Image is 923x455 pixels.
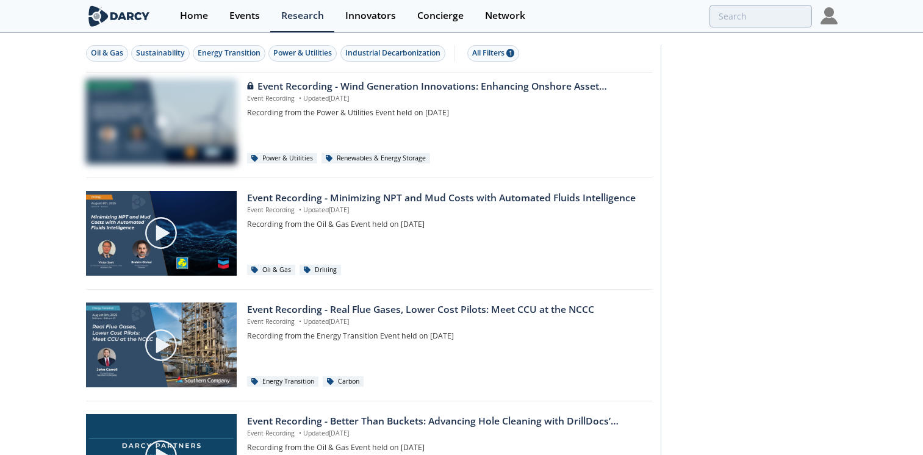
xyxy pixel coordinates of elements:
[506,49,514,57] span: 1
[247,79,643,94] div: Event Recording - Wind Generation Innovations: Enhancing Onshore Asset Performance and Enabling O...
[247,429,643,439] p: Event Recording Updated [DATE]
[198,48,260,59] div: Energy Transition
[296,206,303,214] span: •
[247,376,318,387] div: Energy Transition
[247,317,643,327] p: Event Recording Updated [DATE]
[296,317,303,326] span: •
[296,429,303,437] span: •
[247,331,643,342] p: Recording from the Energy Transition Event held on [DATE]
[296,94,303,102] span: •
[345,11,396,21] div: Innovators
[345,48,440,59] div: Industrial Decarbonization
[136,48,185,59] div: Sustainability
[86,303,652,388] a: Video Content Event Recording - Real Flue Gases, Lower Cost Pilots: Meet CCU at the NCCC Event Re...
[247,414,643,429] div: Event Recording - Better Than Buckets: Advancing Hole Cleaning with DrillDocs’ Automated Cuttings...
[86,45,128,62] button: Oil & Gas
[86,303,237,387] img: Video Content
[193,45,265,62] button: Energy Transition
[86,5,153,27] img: logo-wide.svg
[872,406,911,443] iframe: chat widget
[268,45,337,62] button: Power & Utilities
[247,219,643,230] p: Recording from the Oil & Gas Event held on [DATE]
[86,79,652,165] a: Video Content Event Recording - Wind Generation Innovations: Enhancing Onshore Asset Performance ...
[247,442,643,453] p: Recording from the Oil & Gas Event held on [DATE]
[281,11,324,21] div: Research
[709,5,812,27] input: Advanced Search
[144,104,178,138] img: play-chapters-gray.svg
[472,48,514,59] div: All Filters
[323,376,364,387] div: Carbon
[91,48,123,59] div: Oil & Gas
[273,48,332,59] div: Power & Utilities
[229,11,260,21] div: Events
[86,191,652,276] a: Video Content Event Recording - Minimizing NPT and Mud Costs with Automated Fluids Intelligence E...
[144,328,178,362] img: play-chapters-gray.svg
[321,153,430,164] div: Renewables & Energy Storage
[247,94,643,104] p: Event Recording Updated [DATE]
[417,11,464,21] div: Concierge
[247,206,643,215] p: Event Recording Updated [DATE]
[247,265,295,276] div: Oil & Gas
[247,191,643,206] div: Event Recording - Minimizing NPT and Mud Costs with Automated Fluids Intelligence
[300,265,341,276] div: Drilling
[86,79,237,164] img: Video Content
[86,191,237,276] img: Video Content
[131,45,190,62] button: Sustainability
[180,11,208,21] div: Home
[144,216,178,250] img: play-chapters-gray.svg
[821,7,838,24] img: Profile
[340,45,445,62] button: Industrial Decarbonization
[485,11,525,21] div: Network
[467,45,519,62] button: All Filters 1
[247,153,317,164] div: Power & Utilities
[247,303,643,317] div: Event Recording - Real Flue Gases, Lower Cost Pilots: Meet CCU at the NCCC
[247,107,643,118] p: Recording from the Power & Utilities Event held on [DATE]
